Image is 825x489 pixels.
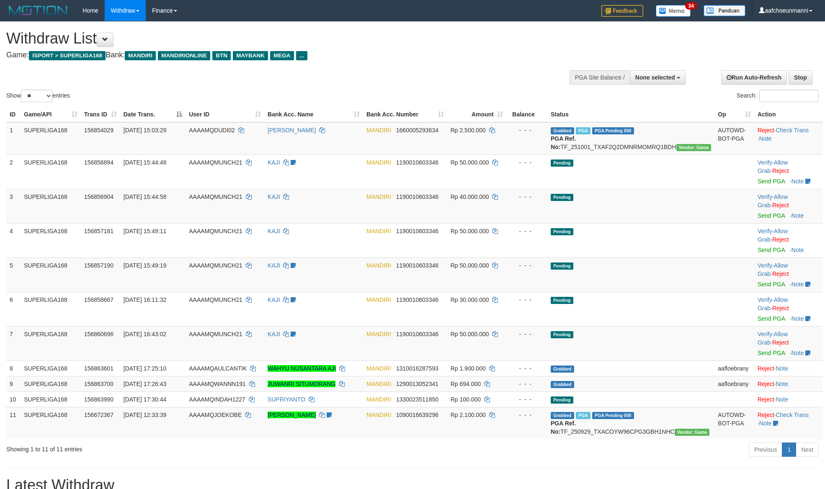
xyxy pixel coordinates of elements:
[268,412,316,418] a: [PERSON_NAME]
[268,127,316,134] a: [PERSON_NAME]
[772,270,789,277] a: Reject
[84,296,113,303] span: 156858667
[592,412,634,419] span: PGA Pending
[772,167,789,174] a: Reject
[714,107,754,122] th: Op: activate to sort column ascending
[759,90,819,102] input: Search:
[363,107,447,122] th: Bank Acc. Number: activate to sort column ascending
[189,159,242,166] span: AAAAMQMUNCH21
[675,429,710,436] span: Vendor URL: https://trx31.1velocity.biz
[124,193,166,200] span: [DATE] 15:44:58
[6,189,21,223] td: 3
[451,396,481,403] span: Rp 100.000
[189,365,247,372] span: AAAAMQAULCANTIK
[791,247,804,253] a: Note
[635,74,675,81] span: None selected
[124,396,166,403] span: [DATE] 17:30:44
[547,122,714,155] td: TF_251001_TXAF2Q2DMNRMOMRQ1BDH
[758,247,785,253] a: Send PGA
[758,178,785,185] a: Send PGA
[21,292,81,326] td: SUPERLIGA168
[268,228,280,234] a: KAJI
[772,202,789,208] a: Reject
[366,127,391,134] span: MANDIRI
[124,228,166,234] span: [DATE] 15:49:11
[754,223,822,257] td: · ·
[758,381,774,387] a: Reject
[510,261,544,270] div: - - -
[551,331,573,338] span: Pending
[758,296,788,311] a: Allow Grab
[6,107,21,122] th: ID
[791,350,804,356] a: Note
[510,227,544,235] div: - - -
[776,127,809,134] a: Check Trans
[189,127,235,134] span: AAAAMQDUDI02
[84,396,113,403] span: 156863990
[366,159,391,166] span: MANDIRI
[451,193,489,200] span: Rp 40.000.000
[791,315,804,322] a: Note
[268,159,280,166] a: KAJI
[124,381,166,387] span: [DATE] 17:26:43
[551,228,573,235] span: Pending
[29,51,106,60] span: ISPORT > SUPERLIGA168
[264,107,363,122] th: Bank Acc. Name: activate to sort column ascending
[366,262,391,269] span: MANDIRI
[754,154,822,189] td: · ·
[124,331,166,337] span: [DATE] 16:43:02
[772,305,789,311] a: Reject
[6,257,21,292] td: 5
[6,391,21,407] td: 10
[758,262,788,277] span: ·
[6,407,21,439] td: 11
[758,228,788,243] a: Allow Grab
[758,396,774,403] a: Reject
[396,127,438,134] span: Copy 1660005293634 to clipboard
[772,339,789,346] a: Reject
[396,228,438,234] span: Copy 1190010603346 to clipboard
[84,331,113,337] span: 156860696
[396,331,438,337] span: Copy 1190010603346 to clipboard
[6,223,21,257] td: 4
[451,228,489,234] span: Rp 50.000.000
[268,193,280,200] a: KAJI
[84,381,113,387] span: 156863700
[396,412,438,418] span: Copy 1090016639296 to clipboard
[124,412,166,418] span: [DATE] 12:33:39
[189,193,242,200] span: AAAAMQMUNCH21
[714,376,754,391] td: aafloebrany
[737,90,819,102] label: Search:
[124,365,166,372] span: [DATE] 17:25:10
[396,262,438,269] span: Copy 1190010603346 to clipboard
[754,360,822,376] td: ·
[758,296,772,303] a: Verify
[366,381,391,387] span: MANDIRI
[547,107,714,122] th: Status
[791,281,804,288] a: Note
[125,51,156,60] span: MANDIRI
[21,257,81,292] td: SUPERLIGA168
[592,127,634,134] span: PGA Pending
[21,107,81,122] th: Game/API: activate to sort column ascending
[510,193,544,201] div: - - -
[576,412,590,419] span: Marked by aafsengchandara
[754,407,822,439] td: · ·
[268,262,280,269] a: KAJI
[21,154,81,189] td: SUPERLIGA168
[758,331,788,346] a: Allow Grab
[212,51,231,60] span: BTN
[754,257,822,292] td: · ·
[758,212,785,219] a: Send PGA
[758,159,788,174] span: ·
[656,5,691,17] img: Button%20Memo.svg
[84,365,113,372] span: 156863601
[758,262,788,277] a: Allow Grab
[21,223,81,257] td: SUPERLIGA168
[189,396,245,403] span: AAAAMQINDAH1227
[21,360,81,376] td: SUPERLIGA168
[758,350,785,356] a: Send PGA
[754,189,822,223] td: · ·
[758,331,772,337] a: Verify
[759,420,772,427] a: Note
